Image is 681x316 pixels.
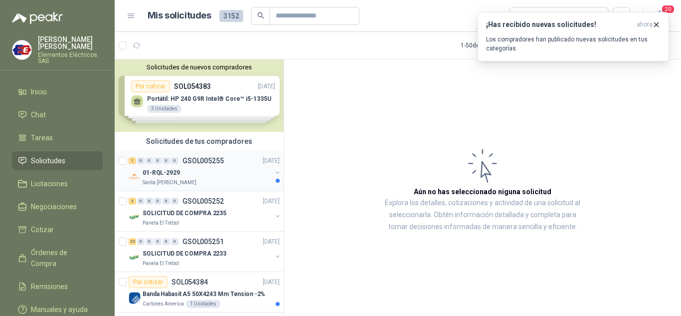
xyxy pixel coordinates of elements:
[163,198,170,205] div: 0
[137,157,145,164] div: 0
[186,300,220,308] div: 1 Unidades
[143,209,226,218] p: SOLICITUD DE COMPRA 2235
[486,35,661,53] p: Los compradores han publicado nuevas solicitudes en tus categorías.
[515,10,536,21] div: Todas
[171,279,208,286] p: SOL054384
[182,157,224,164] p: GSOL005255
[143,179,196,187] p: Santa [PERSON_NAME]
[143,260,179,268] p: Panela El Trébol
[137,198,145,205] div: 0
[12,40,31,59] img: Company Logo
[31,201,77,212] span: Negociaciones
[257,12,264,19] span: search
[31,304,88,315] span: Manuales y ayuda
[263,156,280,166] p: [DATE]
[154,157,162,164] div: 0
[182,238,224,245] p: GSOL005251
[143,300,184,308] p: Cartones America
[651,7,669,25] button: 20
[163,157,170,164] div: 0
[263,278,280,287] p: [DATE]
[115,272,284,313] a: Por cotizarSOL054384[DATE] Company LogoBanda Habasit A5 50X4243 Mm Tension -2%Cartones America1 U...
[12,277,103,296] a: Remisiones
[129,238,136,245] div: 22
[31,132,53,143] span: Tareas
[182,198,224,205] p: GSOL005252
[637,20,653,29] span: ahora
[154,238,162,245] div: 0
[661,4,675,14] span: 20
[129,198,136,205] div: 3
[146,157,153,164] div: 0
[12,220,103,239] a: Cotizar
[129,155,282,187] a: 1 0 0 0 0 0 GSOL005255[DATE] Company Logo01-RQL-2929Santa [PERSON_NAME]
[12,128,103,147] a: Tareas
[129,157,136,164] div: 1
[171,157,178,164] div: 0
[171,238,178,245] div: 0
[129,236,282,268] a: 22 0 0 0 0 0 GSOL005251[DATE] Company LogoSOLICITUD DE COMPRA 2233Panela El Trébol
[137,238,145,245] div: 0
[115,132,284,151] div: Solicitudes de tus compradores
[414,186,551,197] h3: Aún no has seleccionado niguna solicitud
[31,109,46,120] span: Chat
[461,37,522,53] div: 1 - 50 de 858
[146,198,153,205] div: 0
[171,198,178,205] div: 0
[31,155,65,166] span: Solicitudes
[12,243,103,273] a: Órdenes de Compra
[12,174,103,193] a: Licitaciones
[143,219,179,227] p: Panela El Trébol
[12,197,103,216] a: Negociaciones
[154,198,162,205] div: 0
[38,52,103,64] p: Elementos Eléctricos SAS
[31,178,68,189] span: Licitaciones
[129,292,141,304] img: Company Logo
[219,10,243,22] span: 3152
[31,224,54,235] span: Cotizar
[129,211,141,223] img: Company Logo
[115,59,284,132] div: Solicitudes de nuevos compradoresPor cotizarSOL054383[DATE] Portátil: HP 240 G9R Intel® Core™ i5-...
[384,197,581,233] p: Explora los detalles, cotizaciones y actividad de una solicitud al seleccionarla. Obtén informaci...
[129,171,141,183] img: Company Logo
[486,20,633,29] h3: ¡Has recibido nuevas solicitudes!
[12,151,103,170] a: Solicitudes
[31,247,93,269] span: Órdenes de Compra
[129,276,168,288] div: Por cotizar
[143,290,265,299] p: Banda Habasit A5 50X4243 Mm Tension -2%
[129,252,141,264] img: Company Logo
[31,281,68,292] span: Remisiones
[146,238,153,245] div: 0
[143,168,180,178] p: 01-RQL-2929
[478,12,669,61] button: ¡Has recibido nuevas solicitudes!ahora Los compradores han publicado nuevas solicitudes en tus ca...
[163,238,170,245] div: 0
[148,8,211,23] h1: Mis solicitudes
[263,197,280,206] p: [DATE]
[263,237,280,247] p: [DATE]
[12,105,103,124] a: Chat
[31,86,47,97] span: Inicio
[129,195,282,227] a: 3 0 0 0 0 0 GSOL005252[DATE] Company LogoSOLICITUD DE COMPRA 2235Panela El Trébol
[12,12,63,24] img: Logo peakr
[38,36,103,50] p: [PERSON_NAME] [PERSON_NAME]
[143,249,226,259] p: SOLICITUD DE COMPRA 2233
[12,82,103,101] a: Inicio
[119,63,280,71] button: Solicitudes de nuevos compradores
